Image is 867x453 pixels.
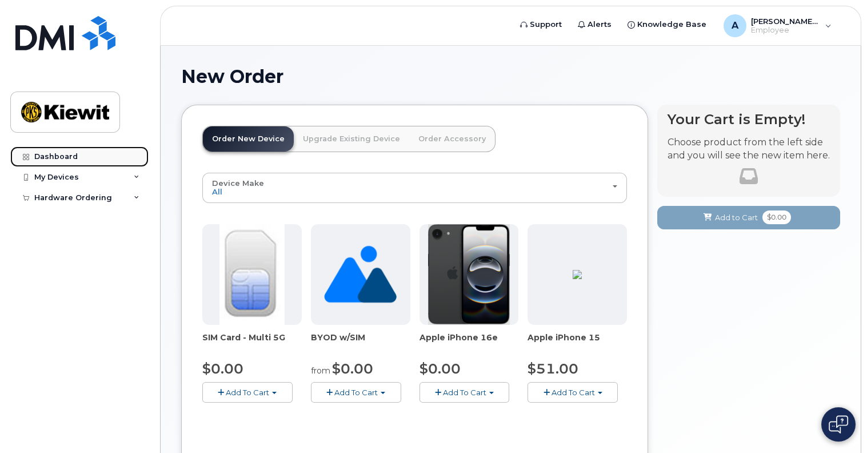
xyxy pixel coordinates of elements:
span: Add To Cart [443,388,486,397]
span: Add To Cart [552,388,595,397]
p: Choose product from the left side and you will see the new item here. [668,136,830,162]
button: Device Make All [202,173,627,202]
button: Add to Cart $0.00 [657,206,840,229]
button: Add To Cart [528,382,618,402]
div: BYOD w/SIM [311,332,410,355]
img: 00D627D4-43E9-49B7-A367-2C99342E128C.jpg [219,224,285,325]
a: Upgrade Existing Device [294,126,409,152]
img: Open chat [829,415,848,434]
img: iPhone_16e_pic.PNG [428,224,510,325]
span: $0.00 [419,360,461,377]
img: 96FE4D95-2934-46F2-B57A-6FE1B9896579.png [573,270,582,279]
button: Add To Cart [202,382,293,402]
span: Add To Cart [334,388,378,397]
div: Apple iPhone 16e [419,332,519,355]
a: Order New Device [203,126,294,152]
span: $0.00 [202,360,243,377]
a: Order Accessory [409,126,495,152]
span: Add To Cart [226,388,269,397]
button: Add To Cart [419,382,510,402]
small: from [311,365,330,376]
div: Apple iPhone 15 [528,332,627,355]
span: All [212,187,222,196]
span: $0.00 [332,360,373,377]
h1: New Order [181,66,840,86]
h4: Your Cart is Empty! [668,112,830,127]
img: no_image_found-2caef05468ed5679b831cfe6fc140e25e0c280774317ffc20a367ab7fd17291e.png [324,224,397,325]
span: $0.00 [762,210,791,224]
span: Device Make [212,178,264,188]
span: Add to Cart [715,212,758,223]
span: $51.00 [528,360,578,377]
button: Add To Cart [311,382,401,402]
div: SIM Card - Multi 5G [202,332,302,355]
